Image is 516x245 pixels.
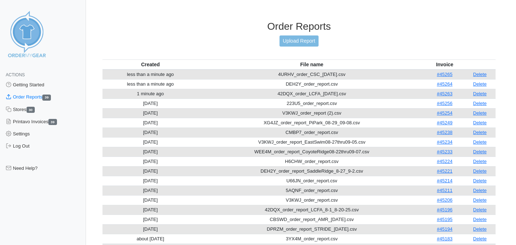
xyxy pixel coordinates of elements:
[437,81,452,87] a: #45264
[102,147,198,157] td: [DATE]
[198,128,425,137] td: CMBP7_order_report.csv
[198,99,425,108] td: 223U5_order_report.csv
[102,79,198,89] td: less than a minute ago
[437,188,452,193] a: #45211
[473,81,487,87] a: Delete
[198,59,425,69] th: File name
[437,207,452,212] a: #45196
[198,79,425,89] td: DEH2Y_order_report.csv
[437,197,452,203] a: #45206
[102,89,198,99] td: 1 minute ago
[42,95,51,101] span: 39
[198,166,425,176] td: DEH2Y_order_report_SaddleRidge_8-27_9-2.csv
[198,215,425,224] td: CBSWD_order_report_AMR_[DATE].csv
[473,178,487,183] a: Delete
[198,108,425,118] td: V3KWJ_order_report (2).csv
[425,59,464,69] th: Invoice
[437,101,452,106] a: #45256
[102,176,198,186] td: [DATE]
[102,195,198,205] td: [DATE]
[48,119,57,125] span: 39
[473,197,487,203] a: Delete
[279,35,318,47] a: Upload Report
[102,137,198,147] td: [DATE]
[473,130,487,135] a: Delete
[437,72,452,77] a: #45265
[198,157,425,166] td: H6CHW_order_report.csv
[473,207,487,212] a: Delete
[102,128,198,137] td: [DATE]
[6,72,25,77] span: Actions
[437,120,452,125] a: #45249
[198,118,425,128] td: XG4JZ_order_report_PiPark_08-29_09-08.csv
[473,149,487,154] a: Delete
[473,139,487,145] a: Delete
[473,110,487,116] a: Delete
[437,217,452,222] a: #45195
[473,91,487,96] a: Delete
[473,101,487,106] a: Delete
[437,168,452,174] a: #45221
[102,99,198,108] td: [DATE]
[437,91,452,96] a: #45263
[198,224,425,234] td: DPRZM_order_report_STRIDE_[DATE].csv
[437,110,452,116] a: #45254
[102,118,198,128] td: [DATE]
[473,236,487,241] a: Delete
[198,234,425,244] td: 3YX4M_order_report.csv
[102,205,198,215] td: [DATE]
[437,149,452,154] a: #45233
[198,205,425,215] td: 42DQX_order_report_LCFA_8-1_8-20-25.csv
[102,224,198,234] td: [DATE]
[473,226,487,232] a: Delete
[473,168,487,174] a: Delete
[102,186,198,195] td: [DATE]
[437,178,452,183] a: #45214
[102,166,198,176] td: [DATE]
[473,217,487,222] a: Delete
[198,89,425,99] td: 42DQX_order_LCFA_[DATE].csv
[473,188,487,193] a: Delete
[437,226,452,232] a: #45194
[437,159,452,164] a: #45224
[437,130,452,135] a: #45238
[198,186,425,195] td: 5AQNF_order_report.csv
[102,215,198,224] td: [DATE]
[198,137,425,147] td: V3KWJ_order_report_EastSwim08-27thru09-05.csv
[102,108,198,118] td: [DATE]
[27,107,35,113] span: 30
[198,69,425,80] td: 4URHV_order_CSC_[DATE].csv
[102,59,198,69] th: Created
[437,139,452,145] a: #45234
[102,20,496,33] h3: Order Reports
[473,72,487,77] a: Delete
[473,159,487,164] a: Delete
[102,69,198,80] td: less than a minute ago
[198,195,425,205] td: V3KWJ_order_report.csv
[198,147,425,157] td: WEE4M_order_report_CoyoteRidge08-22thru09-07.csv
[473,120,487,125] a: Delete
[198,176,425,186] td: U66JN_order_report.csv
[102,234,198,244] td: about [DATE]
[437,236,452,241] a: #45183
[102,157,198,166] td: [DATE]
